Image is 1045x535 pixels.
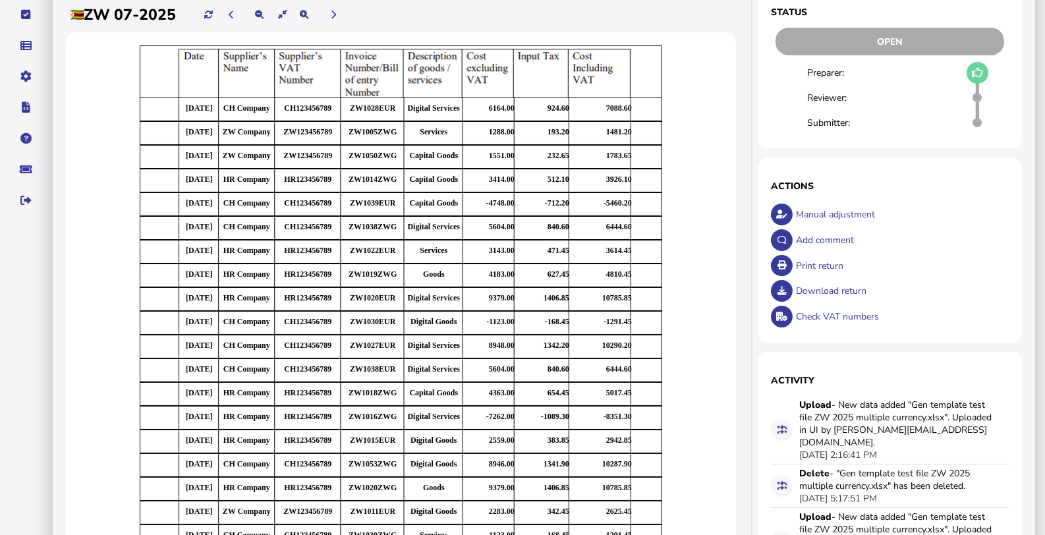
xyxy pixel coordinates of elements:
b: [DATE] [186,127,212,136]
b: 1406.85 [544,293,569,302]
button: Tasks [13,1,40,28]
div: Print return [793,253,1009,279]
b: 6444.60 [606,364,632,374]
b: ZW Company [223,127,271,136]
b: 627.45 [548,269,569,279]
b: Digital Services [407,293,460,302]
b: 9379.00 [489,483,515,492]
b: ZW1038ZWG [349,222,397,231]
b: Services [420,246,447,255]
button: Manage settings [13,63,40,90]
b: Digital Services [407,341,460,350]
b: [DATE] [186,222,212,231]
b: [DATE] [186,436,212,445]
b: ZW1020ZWG [349,483,397,492]
b: ZW1053ZWG [349,459,397,468]
div: [DATE] 5:17:51 PM [799,492,877,505]
b: HR Company [223,269,270,279]
b: ZW1020EUR [350,293,395,302]
b: HR123456789 [284,436,331,445]
b: 3143.00 [489,246,515,255]
b: HR123456789 [284,246,331,255]
div: Submitter: [807,117,870,129]
b: CH123456789 [284,103,331,113]
div: Return status - Actions are restricted to nominated users [771,28,1009,55]
b: [DATE] [186,269,212,279]
b: Services [420,127,447,136]
b: -7262.00 [486,412,515,421]
b: Capital Goods [409,198,458,208]
b: 3614.45 [606,246,632,255]
button: Developer hub links [13,94,40,121]
b: ZW123456789 [283,507,332,516]
strong: Delete [799,467,830,480]
b: CH123456789 [284,364,331,374]
button: Open printable view of return. [771,255,793,277]
i: Data manager [21,45,32,46]
button: Mark as draft [967,62,988,84]
b: 2559.00 [489,436,515,445]
b: 3926.10 [606,175,632,184]
div: Download return [793,278,1009,304]
button: Reset the return view [271,4,293,26]
b: Digital Services [407,222,460,231]
b: 7088.60 [606,103,632,113]
b: 5604.00 [489,364,515,374]
b: [DATE] [186,317,212,326]
b: 1341.90 [544,459,569,468]
b: 232.65 [548,151,569,160]
b: 5017.45 [606,388,632,397]
h1: Status [771,6,1009,18]
b: ZW1011EUR [350,507,395,516]
b: Goods [423,483,445,492]
b: ZW1039EUR [350,198,395,208]
b: 5604.00 [489,222,515,231]
button: Help pages [13,125,40,152]
b: 383.85 [548,436,569,445]
b: HR123456789 [284,293,331,302]
b: 840.60 [548,222,569,231]
b: ZW1050ZWG [349,151,397,160]
h1: Actions [771,180,1009,192]
b: CH Company [223,364,270,374]
b: ZW1016ZWG [349,412,397,421]
b: HR Company [223,388,270,397]
b: HR123456789 [284,483,331,492]
b: Capital Goods [409,175,458,184]
b: 4183.00 [489,269,515,279]
b: 342.45 [548,507,569,516]
button: Make an adjustment to this return. [771,204,793,225]
b: 3414.00 [489,175,515,184]
b: 924.60 [548,103,569,113]
b: CH Company [223,222,270,231]
button: Check VAT numbers on return. [771,306,793,327]
b: [DATE] [186,507,212,516]
b: HR Company [223,483,270,492]
b: CH Company [223,317,270,326]
b: CH123456789 [284,317,331,326]
b: 6444.60 [606,222,632,231]
b: 1481.20 [606,127,632,136]
b: 10785.85 [602,483,632,492]
b: ZW1014ZWG [349,175,397,184]
b: [DATE] [186,293,212,302]
b: 1783.65 [606,151,632,160]
b: [DATE] [186,151,212,160]
b: ZW1019ZWG [349,269,397,279]
b: CH Company [223,103,270,113]
b: 10290.20 [602,341,632,350]
b: -1089.30 [541,412,569,421]
b: -168.45 [545,317,569,326]
b: Digital Goods [410,436,457,445]
div: [DATE] 2:16:41 PM [799,449,877,461]
b: [DATE] [186,459,212,468]
b: Digital Goods [410,459,457,468]
button: Make the return view smaller [249,4,271,26]
button: Download return [771,280,793,302]
h1: Activity [771,374,1009,387]
b: HR Company [223,175,270,184]
b: ZW Company [223,507,271,516]
b: CH123456789 [284,198,331,208]
div: Check VAT numbers [793,304,1009,329]
b: -4748.00 [486,198,515,208]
